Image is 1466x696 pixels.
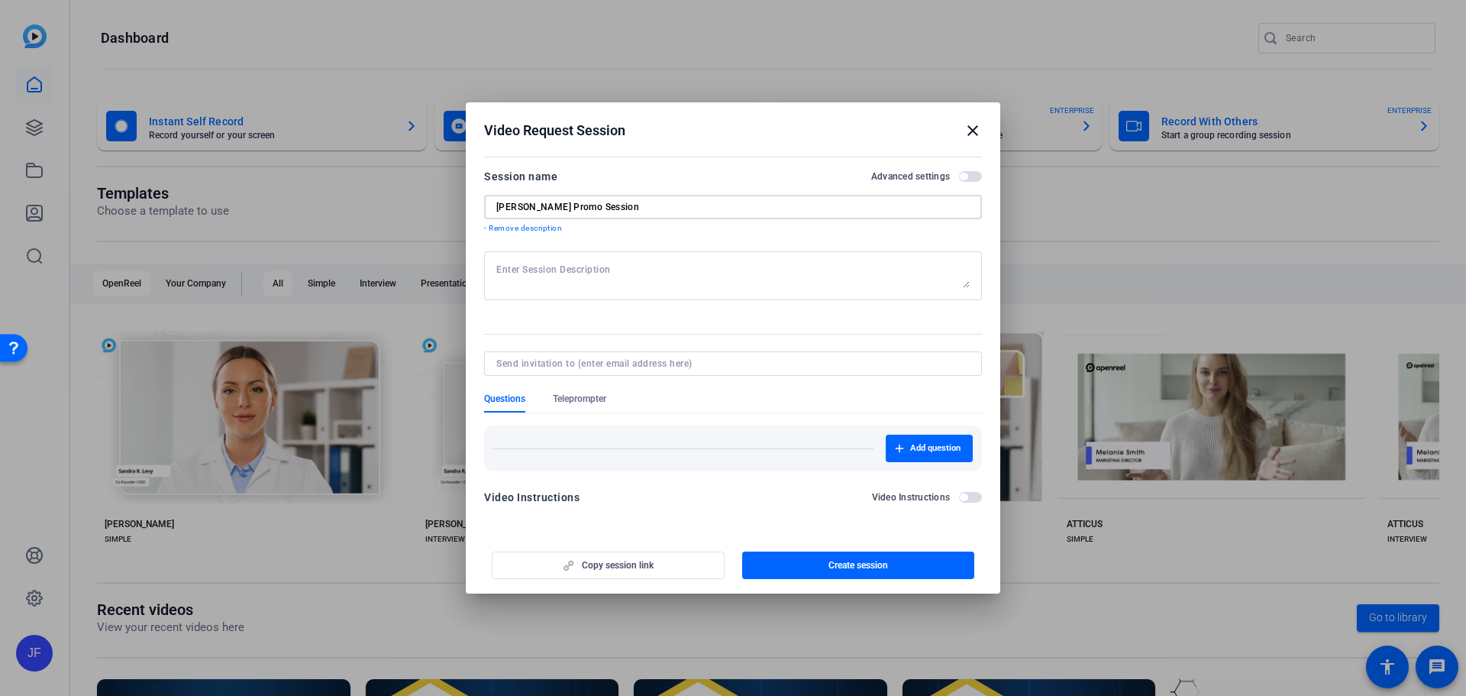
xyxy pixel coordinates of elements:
[910,442,961,455] span: Add question
[496,358,964,370] input: Send invitation to (enter email address here)
[484,222,982,235] p: - Remove description
[484,121,982,140] div: Video Request Session
[828,559,888,571] span: Create session
[553,393,606,405] span: Teleprompter
[886,435,973,462] button: Add question
[872,491,951,503] h2: Video Instructions
[484,393,525,405] span: Questions
[964,121,982,140] mat-icon: close
[871,170,950,183] h2: Advanced settings
[484,488,580,507] div: Video Instructions
[742,552,975,579] button: Create session
[484,167,557,186] div: Session name
[496,201,970,213] input: Enter Session Name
